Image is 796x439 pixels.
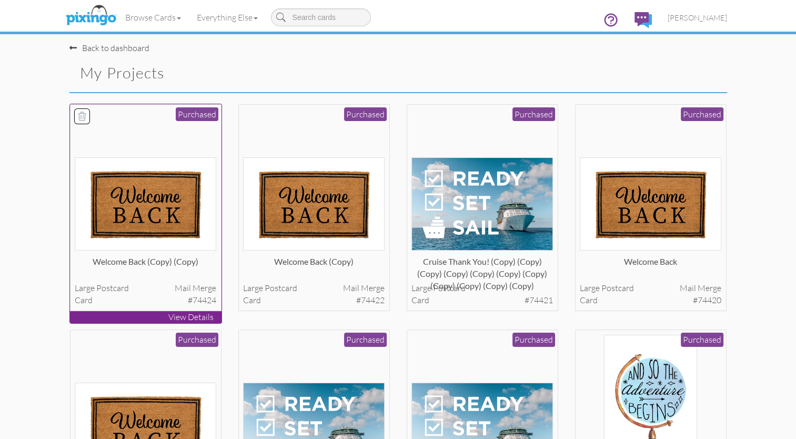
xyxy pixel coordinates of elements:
div: Purchased [176,107,218,122]
span: postcard [265,283,297,293]
a: Back to dashboard [69,43,149,53]
div: Purchased [512,333,555,347]
div: Purchased [512,107,555,122]
div: Purchased [344,107,387,122]
a: Everything Else [189,4,266,31]
img: pixingo logo [63,3,119,29]
span: #74424 [188,294,216,306]
span: postcard [601,283,634,293]
span: #74420 [693,294,721,306]
h2: My Projects [80,65,380,82]
img: 134472-1-1754601292747-802ad43b27f18acd-qa.jpg [243,157,385,251]
span: #74421 [525,294,553,306]
span: Mail merge [343,282,385,294]
div: Welcome back (copy) [243,256,385,277]
input: Search cards [271,8,371,26]
span: [PERSON_NAME] [668,13,727,22]
span: Mail merge [175,282,216,294]
div: Welcome back (copy) (copy) [75,256,216,277]
div: Purchased [344,333,387,347]
div: Purchased [176,333,218,347]
img: 134474-1-1754601532692-0f4f54c7b26dfdc3-qa.jpg [75,157,216,251]
div: Cruise Thank you! (copy) (copy) (copy) (copy) (copy) (copy) (copy) (copy) (copy) (copy) (copy) [411,256,553,277]
span: #74422 [356,294,385,306]
a: Browse Cards [117,4,189,31]
span: large [580,283,600,293]
span: Mail merge [680,282,721,294]
div: Purchased [681,107,723,122]
div: card [580,294,721,306]
img: comments.svg [634,12,652,28]
div: card [75,294,216,306]
span: large [411,283,431,293]
div: card [411,294,553,306]
span: postcard [96,283,129,293]
span: postcard [433,283,466,293]
div: Welcome back [580,256,721,277]
span: large [75,283,95,293]
img: 134471-1-1754600924027-600ae3c3464b6bfb-qa.jpg [411,157,553,251]
span: large [243,283,263,293]
a: [PERSON_NAME] [660,4,735,31]
img: 134470-1-1754600222431-d7518f88bed27dc3-qa.jpg [580,157,721,251]
div: Purchased [681,333,723,347]
div: card [243,294,385,306]
p: View Details [70,311,221,323]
